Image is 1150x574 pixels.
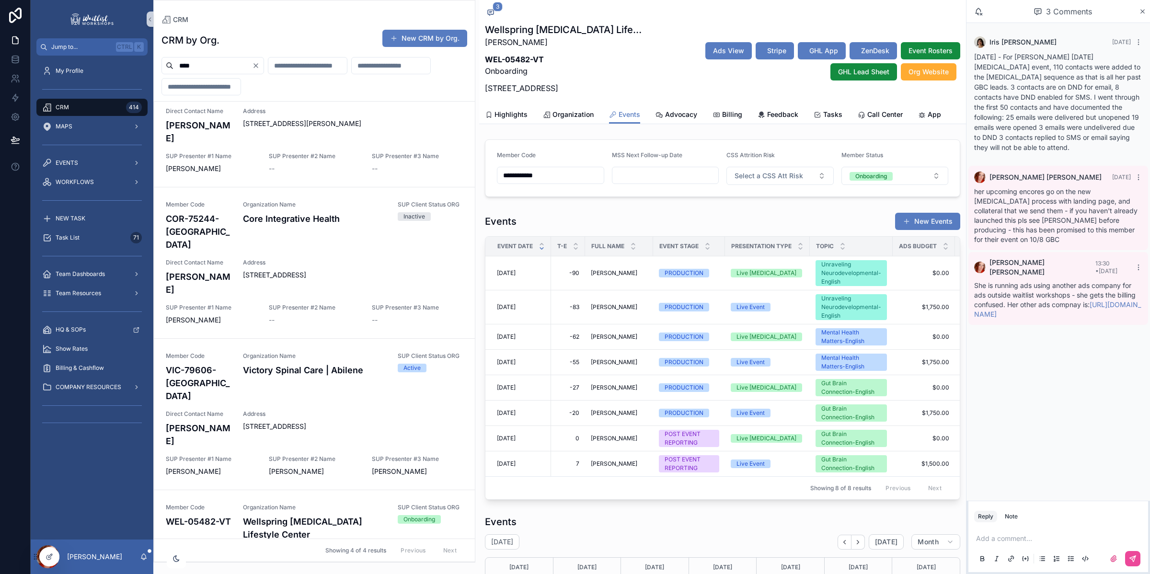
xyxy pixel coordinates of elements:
a: WORKFLOWS [36,173,148,191]
span: Call Center [867,110,903,119]
span: Stripe [767,46,786,56]
button: GHL Lead Sheet [830,63,897,80]
div: Live [MEDICAL_DATA] [736,333,796,341]
span: [STREET_ADDRESS] [243,422,463,431]
span: [DATE] [497,409,516,417]
span: -55 [557,358,579,366]
a: Member CodeVIC-79606-[GEOGRAPHIC_DATA]Organization NameVictory Spinal Care | AbileneSUP Client St... [154,338,475,490]
span: [PERSON_NAME] [166,315,257,325]
div: scrollable content [31,56,153,443]
button: New CRM by Org. [382,30,467,47]
span: Ctrl [116,42,133,52]
span: T-E [557,242,567,250]
a: PRODUCTION [659,333,719,341]
a: My Profile [36,62,148,80]
a: Tasks [814,106,842,125]
a: -83 [557,303,579,311]
span: HQ & SOPs [56,326,86,333]
button: Ads View [705,42,752,59]
button: ZenDesk [850,42,897,59]
span: She is running ads using another ads company for ads outside waitlist workshops - she gets the bi... [974,281,1141,318]
span: $1,750.00 [898,409,949,417]
a: Unraveling Neurodevelopmental-English [816,294,887,320]
span: Presentation Type [731,242,792,250]
h4: VIC-79606-[GEOGRAPHIC_DATA] [166,364,231,402]
span: GHL Lead Sheet [838,67,889,77]
div: Unraveling Neurodevelopmental-English [821,294,881,320]
div: Live Event [736,358,765,367]
span: Direct Contact Name [166,107,231,115]
a: Team Dashboards [36,265,148,283]
a: [PERSON_NAME] [591,435,647,442]
span: Address [243,410,463,418]
span: Showing 8 of 8 results [810,484,871,492]
a: [DATE] [497,409,545,417]
span: [PERSON_NAME] [591,333,637,341]
button: Jump to...CtrlK [36,38,148,56]
a: Feedback [758,106,798,125]
div: Live [MEDICAL_DATA] [736,434,796,443]
span: [PERSON_NAME] [166,164,257,173]
span: [DATE] [497,384,516,391]
span: [PERSON_NAME] [372,467,463,476]
a: Gut Brain Connection-English [816,404,887,422]
h4: COR-75244-[GEOGRAPHIC_DATA] [166,212,231,251]
span: her upcoming encores go on the new [MEDICAL_DATA] process with landing page, and collateral that ... [974,187,1138,243]
p: [STREET_ADDRESS] [485,82,646,94]
span: Show Rates [56,345,88,353]
span: [PERSON_NAME] [166,467,257,476]
span: NEW TASK [56,215,85,222]
a: Gut Brain Connection-English [816,455,887,472]
span: Task List [56,234,80,241]
img: App logo [69,11,115,27]
span: [STREET_ADDRESS] [243,270,463,280]
span: -- [372,164,378,173]
button: Select Button [841,167,949,185]
span: $1,500.00 [898,460,949,468]
a: [DATE] [497,333,545,341]
span: [PERSON_NAME] [591,384,637,391]
div: Onboarding [855,172,887,181]
span: CSS Attrition Risk [726,151,775,159]
span: -- [269,164,275,173]
h4: [PERSON_NAME] [166,270,231,296]
span: [DATE] [1112,38,1131,46]
span: CRM [173,15,188,24]
a: [DATE] [497,435,545,442]
a: Billing & Cashflow [36,359,148,377]
a: $1,750.00 [898,303,949,311]
div: PRODUCTION [665,358,703,367]
a: Live [MEDICAL_DATA] [731,333,804,341]
span: [DATE] [497,358,516,366]
p: [PERSON_NAME] [67,552,122,562]
button: New Events [895,213,960,230]
span: [DATE] [497,303,516,311]
span: Month [918,538,939,546]
a: Team Resources [36,285,148,302]
a: Live [MEDICAL_DATA] [731,383,804,392]
h4: [PERSON_NAME] [166,119,231,145]
span: SUP Client Status ORG [398,201,463,208]
a: [DATE] [497,269,545,277]
span: MSS Next Follow-up Date [612,151,682,159]
span: [PERSON_NAME] [591,460,637,468]
a: -27 [557,384,579,391]
span: Events [619,110,640,119]
span: SUP Client Status ORG [398,504,463,511]
a: COMPANY RESOURCES [36,379,148,396]
span: App [928,110,941,119]
div: Note [1005,513,1018,520]
span: $0.00 [898,435,949,442]
a: Gut Brain Connection-English [816,430,887,447]
span: [PERSON_NAME] [269,467,360,476]
span: Showing 4 of 4 results [325,547,386,554]
button: Stripe [756,42,794,59]
h1: Events [485,215,517,228]
a: [PERSON_NAME] [591,269,647,277]
span: SUP Presenter #3 Name [372,304,463,311]
span: [DATE] [497,269,516,277]
a: Call Center [858,106,903,125]
span: Direct Contact Name [166,410,231,418]
div: Live [MEDICAL_DATA] [736,383,796,392]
